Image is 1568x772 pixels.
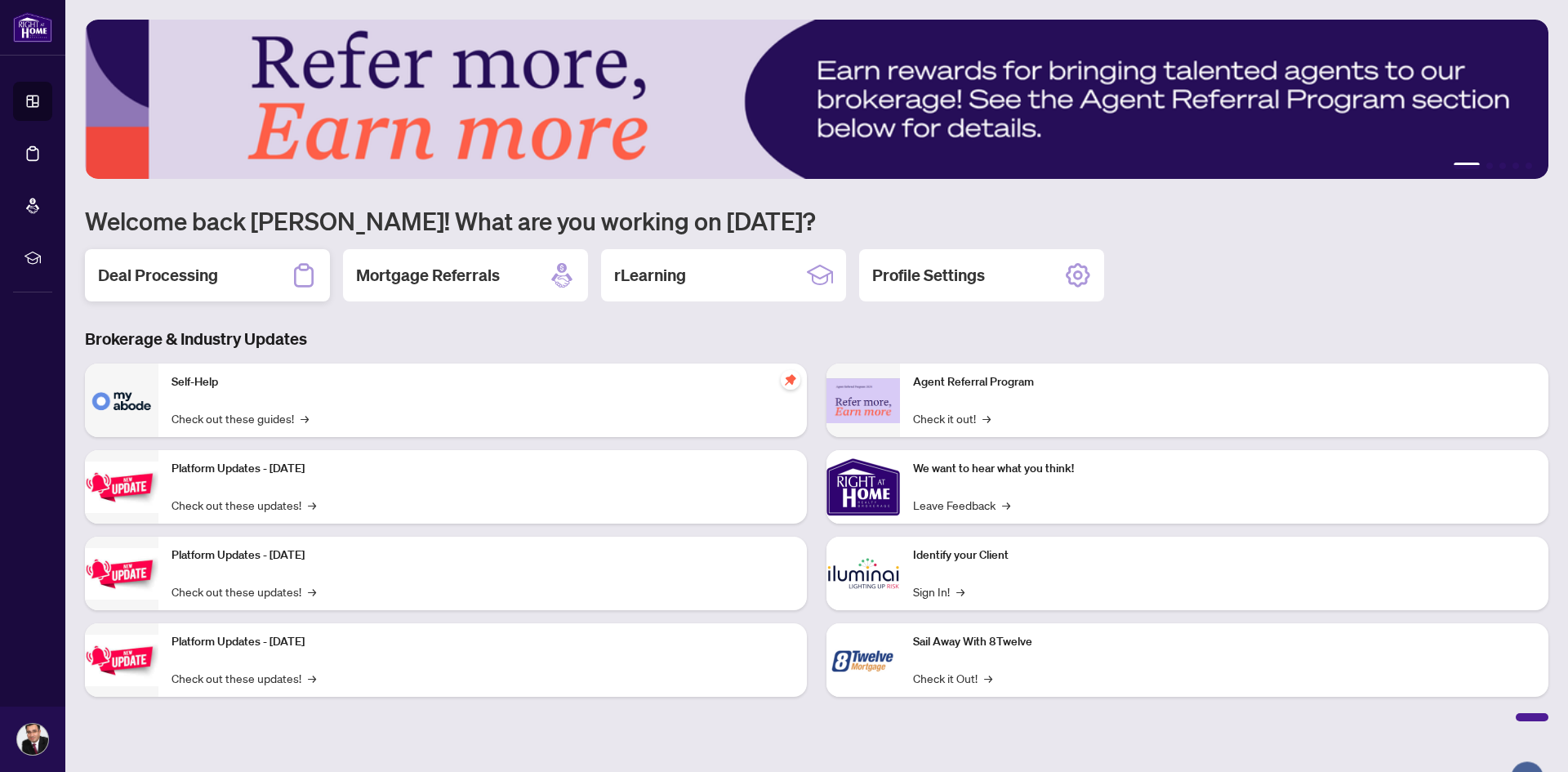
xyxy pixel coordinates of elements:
img: Profile Icon [17,724,48,755]
img: We want to hear what you think! [826,450,900,524]
button: 2 [1486,163,1493,169]
span: → [308,669,316,687]
span: → [956,582,964,600]
img: Sail Away With 8Twelve [826,623,900,697]
p: Platform Updates - [DATE] [171,633,794,651]
span: → [982,409,991,427]
p: Agent Referral Program [913,373,1535,391]
button: 3 [1499,163,1506,169]
h1: Welcome back [PERSON_NAME]! What are you working on [DATE]? [85,205,1548,236]
p: Platform Updates - [DATE] [171,460,794,478]
a: Check out these guides!→ [171,409,309,427]
img: Identify your Client [826,537,900,610]
span: pushpin [781,370,800,390]
img: Self-Help [85,364,158,437]
button: 5 [1526,163,1532,169]
p: Platform Updates - [DATE] [171,547,794,564]
a: Leave Feedback→ [913,496,1010,514]
img: Agent Referral Program [826,378,900,423]
a: Check out these updates!→ [171,496,316,514]
span: → [301,409,309,427]
img: Platform Updates - July 8, 2025 [85,548,158,600]
p: Identify your Client [913,547,1535,564]
h2: Profile Settings [872,264,985,287]
p: We want to hear what you think! [913,460,1535,478]
a: Sign In!→ [913,582,964,600]
h2: rLearning [614,264,686,287]
img: Slide 0 [85,20,1548,179]
span: → [308,582,316,600]
button: 1 [1454,163,1480,169]
img: Platform Updates - June 23, 2025 [85,635,158,686]
img: logo [13,12,52,42]
p: Sail Away With 8Twelve [913,633,1535,651]
h2: Deal Processing [98,264,218,287]
span: → [308,496,316,514]
h2: Mortgage Referrals [356,264,500,287]
a: Check out these updates!→ [171,582,316,600]
span: → [984,669,992,687]
button: 4 [1512,163,1519,169]
a: Check it Out!→ [913,669,992,687]
img: Platform Updates - July 21, 2025 [85,462,158,513]
button: Open asap [1503,715,1552,764]
h3: Brokerage & Industry Updates [85,328,1548,350]
span: → [1002,496,1010,514]
a: Check out these updates!→ [171,669,316,687]
p: Self-Help [171,373,794,391]
a: Check it out!→ [913,409,991,427]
